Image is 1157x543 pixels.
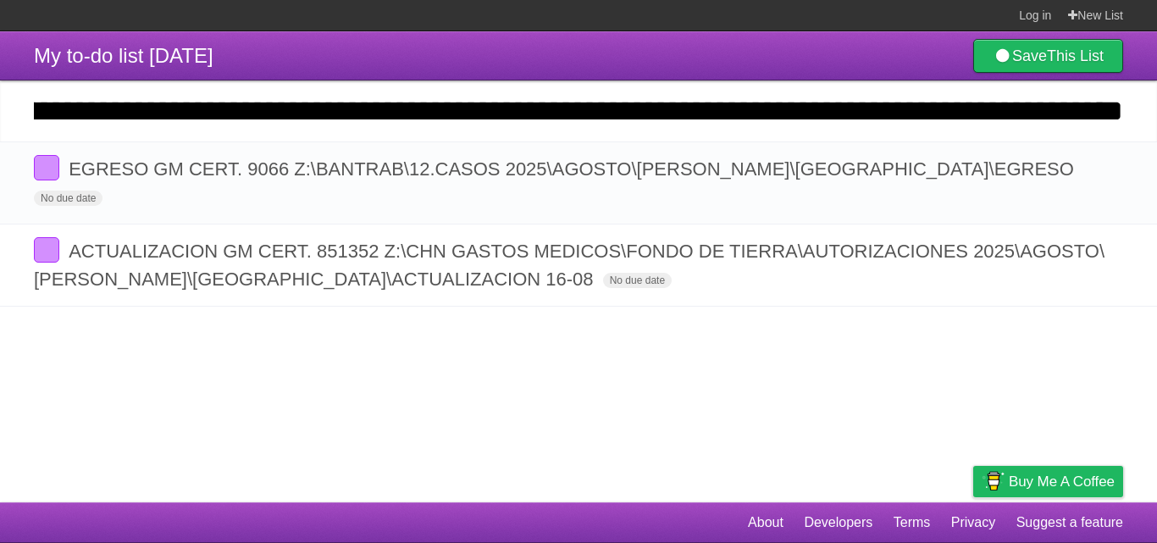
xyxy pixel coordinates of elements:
[1016,507,1123,539] a: Suggest a feature
[1047,47,1104,64] b: This List
[894,507,931,539] a: Terms
[34,237,59,263] label: Done
[603,273,672,288] span: No due date
[973,466,1123,497] a: Buy me a coffee
[69,158,1078,180] span: EGRESO GM CERT. 9066 Z:\BANTRAB\12.CASOS 2025\AGOSTO\[PERSON_NAME]\[GEOGRAPHIC_DATA]\EGRESO
[34,44,213,67] span: My to-do list [DATE]
[34,155,59,180] label: Done
[804,507,872,539] a: Developers
[748,507,783,539] a: About
[973,39,1123,73] a: SaveThis List
[951,507,995,539] a: Privacy
[1009,467,1115,496] span: Buy me a coffee
[34,241,1104,290] span: ACTUALIZACION GM CERT. 851352 Z:\CHN GASTOS MEDICOS\FONDO DE TIERRA\AUTORIZACIONES 2025\AGOSTO\[P...
[982,467,1005,496] img: Buy me a coffee
[34,191,102,206] span: No due date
